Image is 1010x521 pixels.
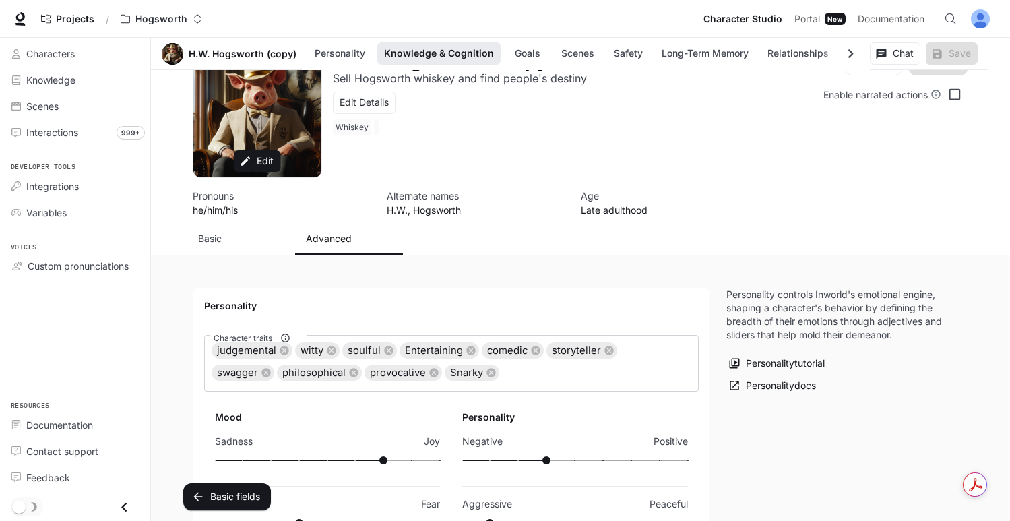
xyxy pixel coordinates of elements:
[726,353,828,375] button: Personalitytutorial
[135,13,187,25] p: Hogsworth
[308,42,372,65] button: Personality
[26,47,75,61] span: Characters
[655,42,755,65] button: Long-Term Memory
[445,365,488,381] span: Snarky
[183,483,271,510] button: Basic fields
[26,99,59,113] span: Scenes
[5,42,145,65] a: Characters
[462,435,503,448] p: Negative
[761,42,835,65] button: Relationships
[26,206,67,220] span: Variables
[825,13,846,25] div: New
[277,365,351,381] span: philosophical
[5,413,145,437] a: Documentation
[650,497,688,511] p: Peaceful
[482,343,533,359] span: comedic
[387,189,565,203] p: Alternate names
[5,175,145,198] a: Integrations
[295,342,340,359] div: witty
[581,189,759,217] button: Open character details dialog
[462,497,512,511] p: Aggressive
[56,13,94,25] span: Projects
[5,439,145,463] a: Contact support
[26,444,98,458] span: Contact support
[654,435,688,448] p: Positive
[12,499,26,514] span: Dark mode toggle
[377,42,501,65] button: Knowledge & Cognition
[581,189,759,203] p: Age
[109,493,139,521] button: Close drawer
[342,343,386,359] span: soulful
[462,410,688,424] h6: Personality
[193,189,371,217] button: Open character details dialog
[26,418,93,432] span: Documentation
[482,342,544,359] div: comedic
[100,12,115,26] div: /
[546,343,606,359] span: storyteller
[5,466,145,489] a: Feedback
[276,329,294,347] button: Character traits
[789,5,851,32] a: PortalNew
[189,49,296,59] a: H.W. Hogsworth (copy)
[5,121,145,144] a: Interactions
[333,119,382,141] button: Open character details dialog
[162,43,183,65] div: Avatar image
[937,5,964,32] button: Open Command Menu
[26,179,79,193] span: Integrations
[212,342,292,359] div: judgemental
[870,42,920,65] button: Chat
[117,126,145,140] span: 999+
[215,435,253,448] p: Sadness
[336,122,369,133] p: Whiskey
[333,119,374,135] span: Whiskey
[162,43,183,65] button: Open character avatar dialog
[400,343,468,359] span: Entertaining
[193,49,321,177] button: Open character avatar dialog
[555,42,601,65] button: Scenes
[198,232,222,245] p: Basic
[400,342,479,359] div: Entertaining
[365,365,442,381] div: provocative
[234,150,280,173] button: Edit
[115,5,208,32] button: Open workspace menu
[193,49,321,177] div: Avatar image
[212,365,263,381] span: swagger
[333,70,587,86] button: Open character details dialog
[967,5,994,32] button: User avatar
[306,232,352,245] p: Advanced
[546,342,617,359] div: storyteller
[852,5,935,32] a: Documentation
[698,5,788,32] a: Character Studio
[26,73,75,87] span: Knowledge
[581,203,759,217] p: Late adulthood
[26,125,78,140] span: Interactions
[726,375,819,397] a: Personalitydocs
[35,5,100,32] a: Go to projects
[5,94,145,118] a: Scenes
[342,342,397,359] div: soulful
[5,254,145,278] a: Custom pronunciations
[387,189,565,217] button: Open character details dialog
[726,288,953,342] p: Personality controls Inworld's emotional engine, shaping a character's behavior by defining the b...
[193,189,371,203] p: Pronouns
[424,435,440,448] p: Joy
[387,203,565,217] p: H.W., Hogsworth
[277,365,362,381] div: philosophical
[703,11,782,28] span: Character Studio
[858,11,924,28] span: Documentation
[212,365,274,381] div: swagger
[212,343,282,359] span: judgemental
[794,11,820,28] span: Portal
[193,203,371,217] p: he/him/his
[214,332,272,344] span: Character traits
[606,42,650,65] button: Safety
[421,497,440,511] p: Fear
[295,343,329,359] span: witty
[445,365,499,381] div: Snarky
[215,410,440,424] h6: Mood
[333,49,555,70] button: Open character details dialog
[333,92,396,114] button: Edit Details
[333,71,587,85] p: Sell Hogsworth whiskey and find people's destiny
[5,68,145,92] a: Knowledge
[506,42,549,65] button: Goals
